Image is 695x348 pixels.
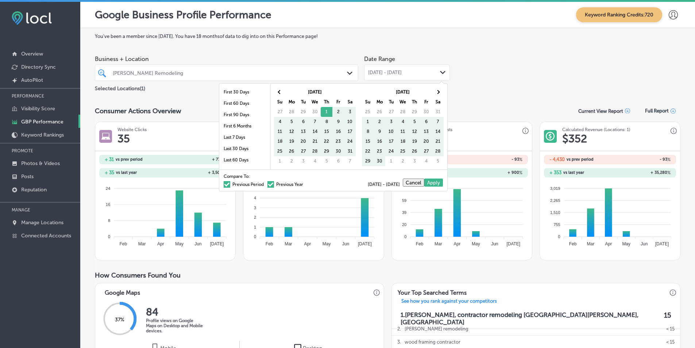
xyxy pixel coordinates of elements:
[224,174,250,179] span: Compare To:
[286,137,297,146] td: 19
[108,234,110,239] tspan: 0
[21,219,63,226] p: Manage Locations
[567,157,594,161] span: vs prev period
[323,241,331,246] tspan: May
[309,137,321,146] td: 21
[374,107,385,117] td: 26
[374,127,385,137] td: 9
[309,117,321,127] td: 7
[409,156,420,166] td: 3
[576,7,662,22] span: Keyword Ranking Credits: 720
[297,107,309,117] td: 29
[321,107,332,117] td: 1
[420,156,432,166] td: 4
[397,137,409,146] td: 18
[254,215,256,219] tspan: 2
[21,77,43,83] p: AutoPilot
[332,127,344,137] td: 16
[405,322,468,335] p: [PERSON_NAME] remodeling
[409,107,420,117] td: 29
[342,241,349,246] tspan: Jun
[332,146,344,156] td: 30
[403,179,424,187] button: Cancel
[117,132,130,145] h1: 35
[219,121,270,132] li: First 6 Months
[309,127,321,137] td: 14
[309,146,321,156] td: 28
[605,241,612,246] tspan: Apr
[385,137,397,146] td: 17
[309,107,321,117] td: 30
[267,182,303,187] label: Previous Year
[397,127,409,137] td: 11
[309,97,321,107] th: We
[587,241,595,246] tspan: Mar
[309,156,321,166] td: 4
[435,241,442,246] tspan: Mar
[99,283,146,298] h3: Google Maps
[385,146,397,156] td: 24
[409,97,420,107] th: Th
[472,241,480,246] tspan: May
[286,97,297,107] th: Mo
[397,146,409,156] td: 25
[368,70,402,76] span: [DATE] - [DATE]
[519,157,522,162] span: %
[562,132,587,145] h1: $ 352
[374,146,385,156] td: 23
[105,170,114,175] h2: + 35
[358,241,372,246] tspan: [DATE]
[297,156,309,166] td: 3
[402,222,406,227] tspan: 20
[175,241,184,246] tspan: May
[562,127,630,132] h3: Calculated Revenue (Locations: 1)
[219,109,270,121] li: First 90 Days
[664,311,671,326] label: 15
[321,137,332,146] td: 22
[321,156,332,166] td: 5
[321,146,332,156] td: 29
[385,107,397,117] td: 27
[563,171,584,175] span: vs last year
[195,241,202,246] tspan: Jun
[146,318,204,333] p: Profile views on Google Maps on Desktop and Mobile devices.
[254,205,256,210] tspan: 3
[286,146,297,156] td: 26
[645,108,669,114] span: Full Report
[409,137,420,146] td: 19
[210,241,224,246] tspan: [DATE]
[224,182,264,187] label: Previous Period
[344,107,356,117] td: 3
[397,97,409,107] th: We
[506,241,520,246] tspan: [DATE]
[274,117,286,127] td: 4
[274,146,286,156] td: 25
[432,146,444,156] td: 28
[254,196,256,200] tspan: 4
[549,157,565,162] h2: - 4,430
[344,146,356,156] td: 31
[420,127,432,137] td: 13
[491,241,498,246] tspan: Jun
[157,241,164,246] tspan: Apr
[558,234,560,239] tspan: 0
[105,157,114,162] h2: + 31
[409,127,420,137] td: 12
[385,117,397,127] td: 3
[286,117,297,127] td: 5
[21,187,47,193] p: Reputation
[362,146,374,156] td: 22
[266,241,273,246] tspan: Feb
[21,132,64,138] p: Keyword Rankings
[550,210,560,215] tspan: 1,510
[549,170,561,175] h2: + 353
[395,298,503,306] a: See how you rank against your competitors
[432,127,444,137] td: 14
[392,283,472,298] h3: Your Top Searched Terms
[120,241,127,246] tspan: Feb
[285,241,293,246] tspan: Mar
[362,107,374,117] td: 25
[95,271,181,279] span: How Consumers Found You
[578,108,623,114] p: Current View Report
[462,170,522,175] h2: + 900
